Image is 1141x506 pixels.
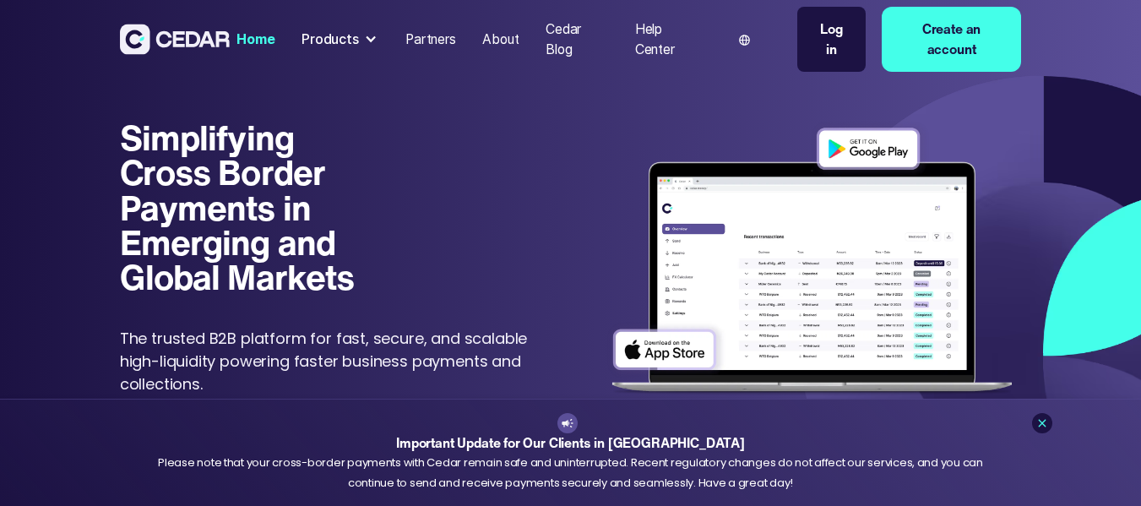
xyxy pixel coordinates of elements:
div: Log in [814,19,849,59]
a: Cedar Blog [539,11,615,68]
a: Log in [797,7,866,72]
a: Partners [399,21,462,58]
div: Cedar Blog [546,19,608,59]
img: Dashboard of transactions [603,120,1021,405]
div: Products [302,30,359,50]
img: world icon [739,35,750,46]
p: The trusted B2B platform for fast, secure, and scalable high-liquidity powering faster business p... [120,327,537,395]
a: Create an account [882,7,1022,72]
a: Help Center [628,11,709,68]
div: Partners [405,30,456,50]
div: About [482,30,519,50]
div: Products [295,23,385,57]
div: Home [236,30,274,50]
a: About [475,21,525,58]
a: Home [230,21,281,58]
h1: Simplifying Cross Border Payments in Emerging and Global Markets [120,120,370,294]
div: Help Center [635,19,703,59]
